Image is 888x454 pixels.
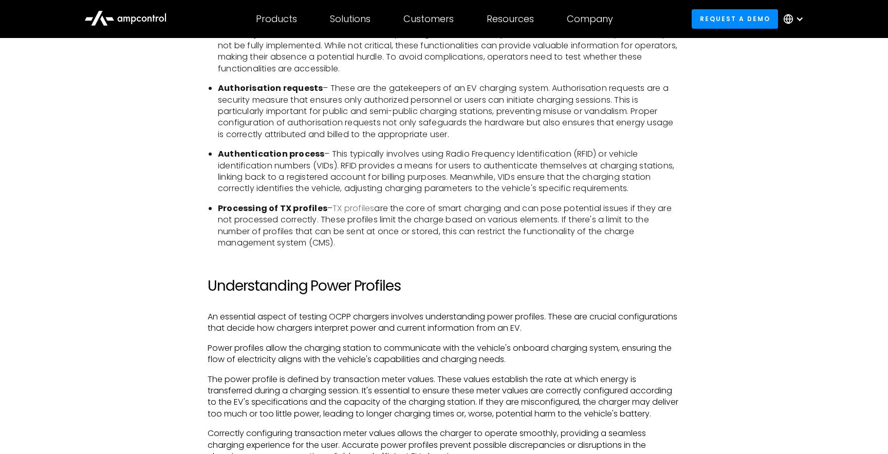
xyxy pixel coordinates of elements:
div: Resources [487,13,534,25]
li: – are the core of smart charging and can pose potential issues if they are not processed correctl... [218,203,680,249]
div: Customers [403,13,454,25]
li: – These are the gatekeepers of an EV charging system. Authorisation requests are a security measu... [218,83,680,140]
p: Power profiles allow the charging station to communicate with the vehicle's onboard charging syst... [208,343,680,366]
a: Request a demo [692,9,778,28]
strong: Authorisation requests [218,82,323,94]
div: Products [256,13,297,25]
p: The power profile is defined by transaction meter values. These values establish the rate at whic... [208,374,680,420]
h2: Understanding Power Profiles [208,277,680,295]
li: – This typically involves using Radio Frequency Identification (RFID) or vehicle identification n... [218,148,680,195]
strong: Processing of TX profiles [218,202,327,214]
div: Company [567,13,613,25]
li: – For example, diagnostic firmware updates or firmware status updates, may not be fully implement... [218,28,680,74]
div: Solutions [330,13,371,25]
p: An essential aspect of testing OCPP chargers involves understanding power profiles. These are cru... [208,311,680,334]
strong: Authentication process [218,148,324,160]
a: TX profiles [332,202,374,214]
